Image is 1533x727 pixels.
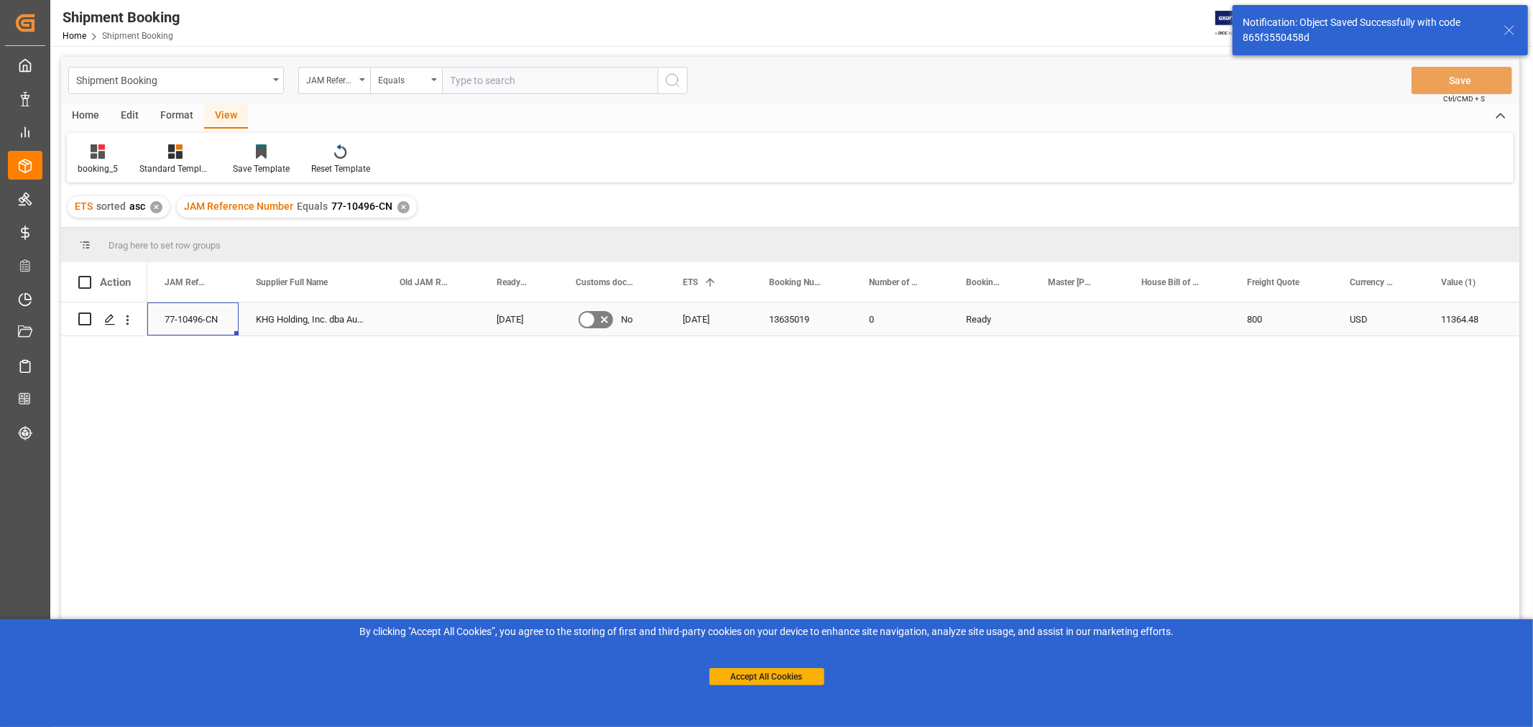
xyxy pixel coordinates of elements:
span: House Bill of Lading Number [1141,277,1200,287]
span: Supplier Full Name [256,277,328,287]
span: Number of Containers [869,277,919,287]
div: 0 [852,302,949,335]
span: No [621,303,632,336]
span: Ready Date [497,277,528,287]
div: Shipment Booking [76,70,268,88]
div: 11364.48 [1424,302,1509,335]
a: Home [63,31,86,41]
div: Edit [110,104,149,129]
div: Action [100,276,131,289]
span: Old JAM Reference Number [400,277,449,287]
span: asc [129,200,145,212]
button: open menu [370,67,442,94]
div: Notification: Object Saved Successfully with code 865f3550458d [1243,15,1490,45]
button: search button [658,67,688,94]
div: KHG Holding, Inc. dba Austere [239,302,382,335]
div: Save Template [233,162,290,175]
span: Booking Status [966,277,1000,287]
div: Home [61,104,110,129]
div: ✕ [150,201,162,213]
span: Booking Number [769,277,821,287]
span: Ctrl/CMD + S [1443,93,1485,104]
button: open menu [298,67,370,94]
div: Reset Template [311,162,370,175]
span: sorted [96,200,126,212]
div: 77-10496-CN [147,302,239,335]
div: By clicking "Accept All Cookies”, you agree to the storing of first and third-party cookies on yo... [10,624,1523,639]
span: Master [PERSON_NAME] of Lading Number [1048,277,1094,287]
div: Ready [966,303,1013,336]
div: [DATE] [479,302,558,335]
span: ETS [75,200,93,212]
div: [DATE] [666,302,752,335]
div: Equals [378,70,427,87]
div: booking_5 [78,162,118,175]
span: Currency (freight quote) [1350,277,1394,287]
span: Equals [297,200,328,212]
div: Format [149,104,204,129]
div: ✕ [397,201,410,213]
span: JAM Reference Number [165,277,208,287]
button: open menu [68,67,284,94]
div: Standard Templates [139,162,211,175]
span: ETS [683,277,698,287]
div: 800 [1230,302,1332,335]
span: Value (1) [1441,277,1476,287]
input: Type to search [442,67,658,94]
img: Exertis%20JAM%20-%20Email%20Logo.jpg_1722504956.jpg [1215,11,1265,36]
span: Customs documents sent to broker [576,277,635,287]
div: USD [1332,302,1424,335]
div: View [204,104,248,129]
div: JAM Reference Number [306,70,355,87]
span: 77-10496-CN [331,200,392,212]
div: Shipment Booking [63,6,180,28]
span: JAM Reference Number [184,200,293,212]
button: Save [1412,67,1512,94]
div: 13635019 [752,302,852,335]
span: Freight Quote [1247,277,1299,287]
button: Accept All Cookies [709,668,824,685]
span: Drag here to set row groups [109,240,221,251]
div: Press SPACE to select this row. [61,302,147,336]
